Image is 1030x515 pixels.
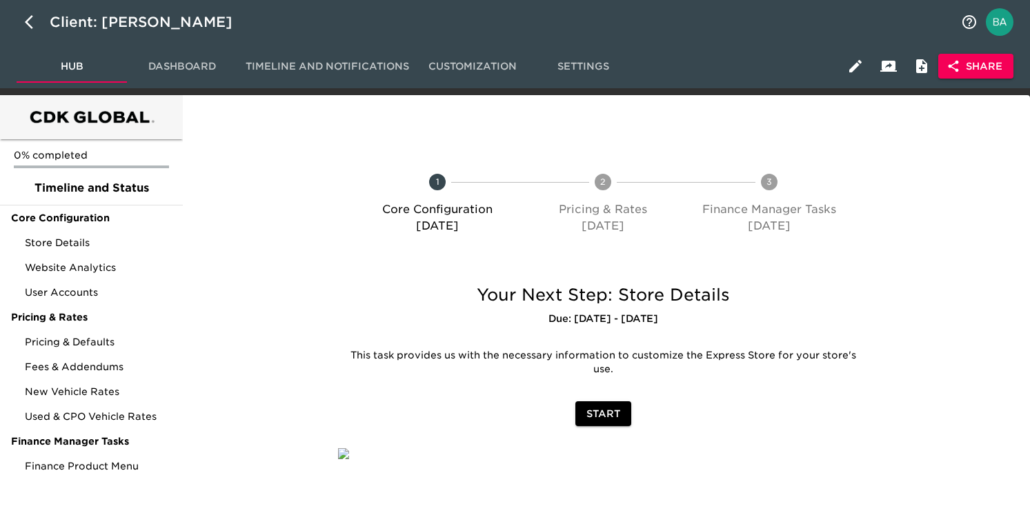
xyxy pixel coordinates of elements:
text: 2 [600,176,606,187]
span: Start [586,405,620,423]
p: [DATE] [360,218,515,234]
span: Finance Product Menu [25,459,172,473]
text: 1 [436,176,439,187]
button: Edit Hub [839,50,872,83]
span: Used & CPO Vehicle Rates [25,410,172,423]
span: Hub [25,58,119,75]
span: Settings [536,58,630,75]
img: qkibX1zbU72zw90W6Gan%2FTemplates%2FRjS7uaFIXtg43HUzxvoG%2F3e51d9d6-1114-4229-a5bf-f5ca567b6beb.jpg [338,448,349,459]
span: Website Analytics [25,261,172,274]
p: This task provides us with the necessary information to customize the Express Store for your stor... [348,349,858,376]
p: [DATE] [526,218,680,234]
button: Client View [872,50,905,83]
p: 0% completed [14,148,169,162]
span: Share [949,58,1002,75]
img: Profile [986,8,1013,36]
button: Share [938,54,1013,79]
span: Finance Manager Tasks [11,434,172,448]
h6: Due: [DATE] - [DATE] [338,312,869,327]
h5: Your Next Step: Store Details [338,284,869,306]
div: Client: [PERSON_NAME] [50,11,252,33]
text: 3 [766,176,772,187]
span: Store Details [25,236,172,250]
p: Core Configuration [360,201,515,218]
span: Timeline and Status [11,180,172,196]
p: Finance Manager Tasks [692,201,846,218]
button: notifications [953,6,986,39]
p: Pricing & Rates [526,201,680,218]
span: User Accounts [25,285,172,299]
p: [DATE] [692,218,846,234]
span: Dashboard [135,58,229,75]
button: Start [575,401,631,427]
span: Core Configuration [11,211,172,225]
span: Timeline and Notifications [246,58,409,75]
span: Customization [426,58,519,75]
button: Internal Notes and Comments [905,50,938,83]
span: Pricing & Rates [11,310,172,324]
span: Pricing & Defaults [25,335,172,349]
span: New Vehicle Rates [25,385,172,398]
span: Fees & Addendums [25,360,172,374]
